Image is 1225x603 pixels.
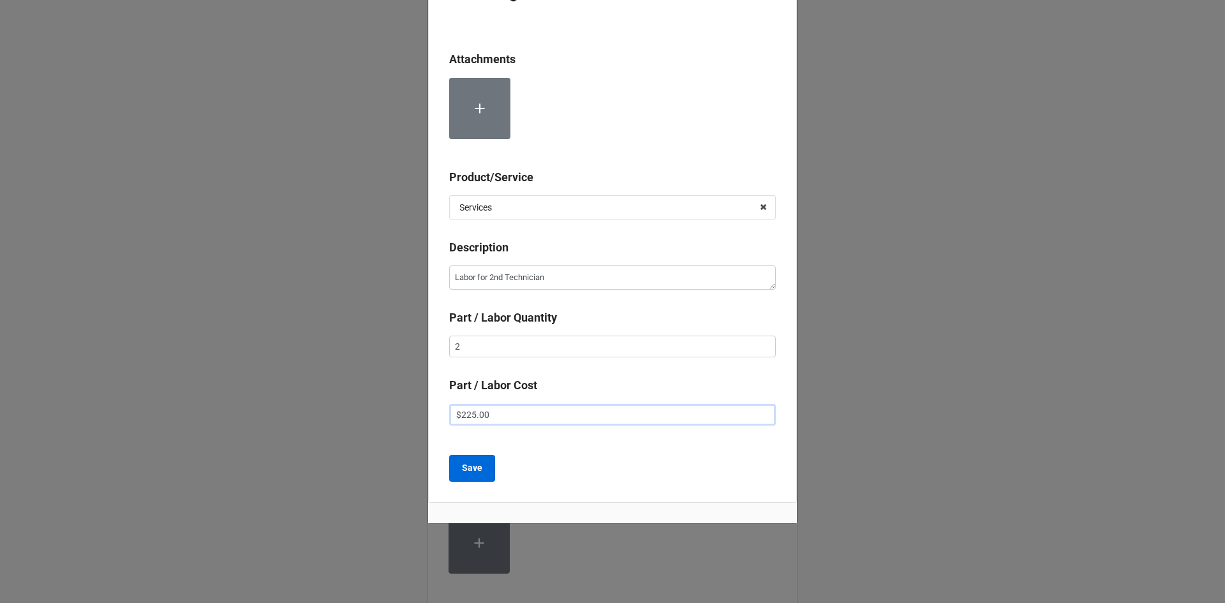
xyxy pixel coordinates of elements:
[449,265,776,290] textarea: Labor for 2nd Technician
[462,461,482,475] b: Save
[449,50,516,68] label: Attachments
[449,168,533,186] label: Product/Service
[459,203,492,212] div: Services
[449,376,537,394] label: Part / Labor Cost
[449,239,509,257] label: Description
[449,309,557,327] label: Part / Labor Quantity
[449,455,495,482] button: Save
